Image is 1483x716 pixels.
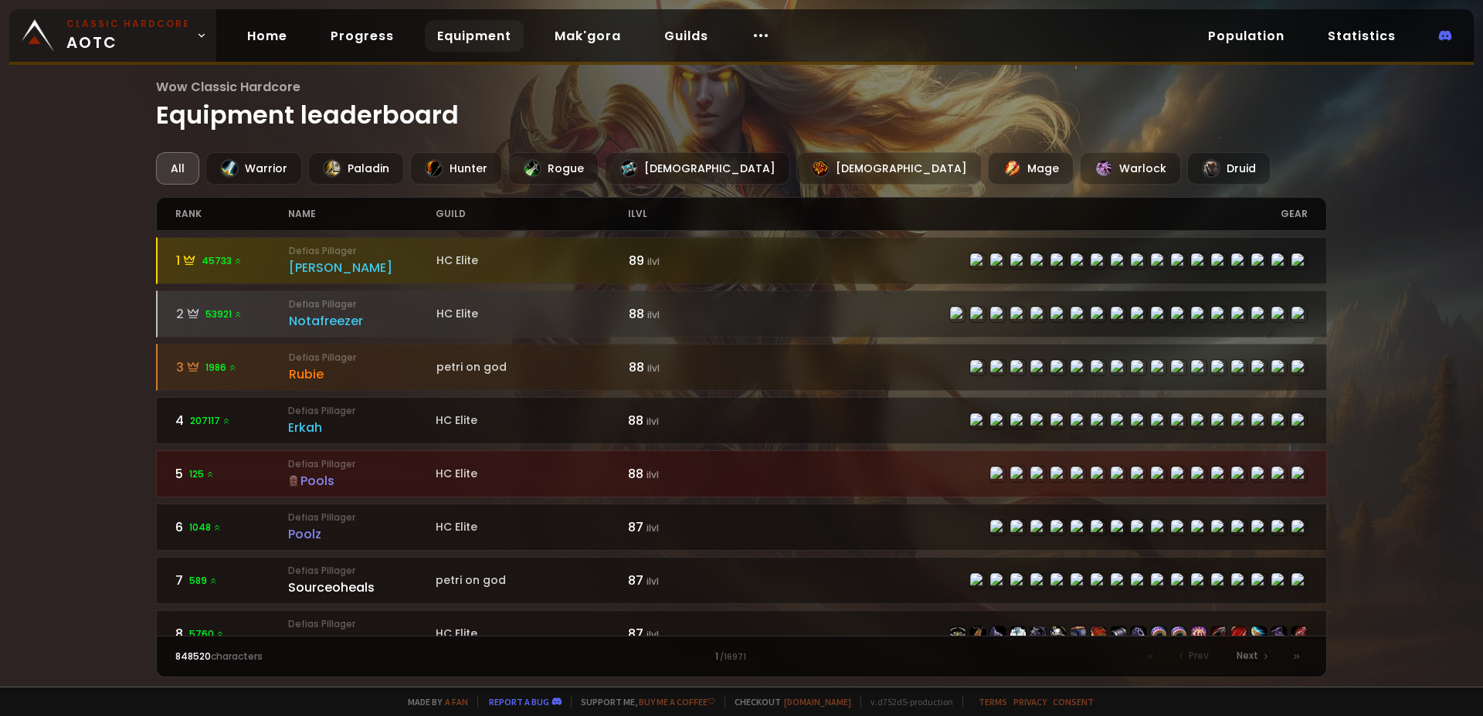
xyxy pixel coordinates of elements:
[190,414,231,428] span: 207117
[189,467,215,481] span: 125
[1013,696,1047,708] a: Privacy
[66,17,190,31] small: Classic Hardcore
[639,696,715,708] a: Buy me a coffee
[628,464,741,484] div: 88
[436,253,629,269] div: HC Elite
[156,610,1328,657] a: 85760 Defias PillagerHopemageHC Elite87 ilvlitem-22498item-21608item-22499item-6795item-22496item...
[288,631,436,650] div: Hopemage
[189,574,218,588] span: 589
[1291,626,1307,642] img: item-22820
[629,304,742,324] div: 88
[1271,626,1287,642] img: item-21597
[1053,696,1094,708] a: Consent
[436,198,628,230] div: guild
[1196,20,1297,52] a: Population
[741,198,1308,230] div: gear
[1111,626,1126,642] img: item-23021
[458,650,1024,663] div: 1
[796,152,982,185] div: [DEMOGRAPHIC_DATA]
[1315,20,1408,52] a: Statistics
[175,464,289,484] div: 5
[1071,626,1086,642] img: item-22497
[436,359,629,375] div: petri on god
[652,20,721,52] a: Guilds
[205,361,237,375] span: 1986
[189,521,222,534] span: 1048
[1050,626,1066,642] img: item-22730
[436,572,628,589] div: petri on god
[308,152,404,185] div: Paladin
[66,17,190,54] span: AOTC
[176,358,290,377] div: 3
[289,258,436,277] div: [PERSON_NAME]
[156,77,1328,97] span: Wow Classic Hardcore
[288,198,436,230] div: name
[235,20,300,52] a: Home
[605,152,790,185] div: [DEMOGRAPHIC_DATA]
[628,517,741,537] div: 87
[1171,626,1186,642] img: item-23025
[979,696,1007,708] a: Terms
[318,20,406,52] a: Progress
[288,418,436,437] div: Erkah
[175,624,289,643] div: 8
[175,517,289,537] div: 6
[175,650,459,663] div: characters
[725,696,851,708] span: Checkout
[508,152,599,185] div: Rogue
[156,557,1328,604] a: 7589 Defias PillagerSourceohealspetri on god87 ilvlitem-22514item-21712item-22515item-4336item-22...
[436,306,629,322] div: HC Elite
[950,626,965,642] img: item-22498
[436,519,628,535] div: HC Elite
[175,411,289,430] div: 4
[646,521,659,534] small: ilvl
[289,244,436,258] small: Defias Pillager
[156,152,199,185] div: All
[205,152,302,185] div: Warrior
[156,290,1328,338] a: 253921 Defias PillagerNotafreezerHC Elite88 ilvlitem-22498item-23057item-22983item-2575item-22496...
[629,251,742,270] div: 89
[628,411,741,430] div: 88
[175,650,211,663] span: 848520
[647,308,660,321] small: ilvl
[288,617,436,631] small: Defias Pillager
[399,696,468,708] span: Made by
[436,466,628,482] div: HC Elite
[156,397,1328,444] a: 4207117 Defias PillagerErkahHC Elite88 ilvlitem-22498item-23057item-22983item-17723item-22496item...
[1151,626,1166,642] img: item-23237
[646,575,659,588] small: ilvl
[202,254,243,268] span: 45733
[990,626,1006,642] img: item-22499
[288,511,436,524] small: Defias Pillager
[1131,626,1146,642] img: item-22501
[289,297,436,311] small: Defias Pillager
[1237,649,1258,663] span: Next
[175,571,289,590] div: 7
[156,344,1328,391] a: 31986 Defias PillagerRubiepetri on god88 ilvlitem-22490item-21712item-22491item-22488item-22494it...
[289,365,436,384] div: Rubie
[436,626,628,642] div: HC Elite
[1189,649,1209,663] span: Prev
[9,9,216,62] a: Classic HardcoreAOTC
[1191,626,1206,642] img: item-23001
[288,564,436,578] small: Defias Pillager
[628,198,741,230] div: ilvl
[189,627,225,641] span: 5760
[288,404,436,418] small: Defias Pillager
[176,304,290,324] div: 2
[425,20,524,52] a: Equipment
[205,307,243,321] span: 53921
[156,450,1328,497] a: 5125 Defias PillagerPoolsHC Elite88 ilvlitem-22506item-22943item-22507item-22504item-22510item-22...
[436,412,628,429] div: HC Elite
[410,152,502,185] div: Hunter
[176,251,290,270] div: 1
[1091,626,1106,642] img: item-22500
[1231,626,1247,642] img: item-22731
[175,198,289,230] div: rank
[571,696,715,708] span: Support me,
[1187,152,1271,185] div: Druid
[628,624,741,643] div: 87
[289,311,436,331] div: Notafreezer
[1080,152,1181,185] div: Warlock
[1211,626,1227,642] img: item-19379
